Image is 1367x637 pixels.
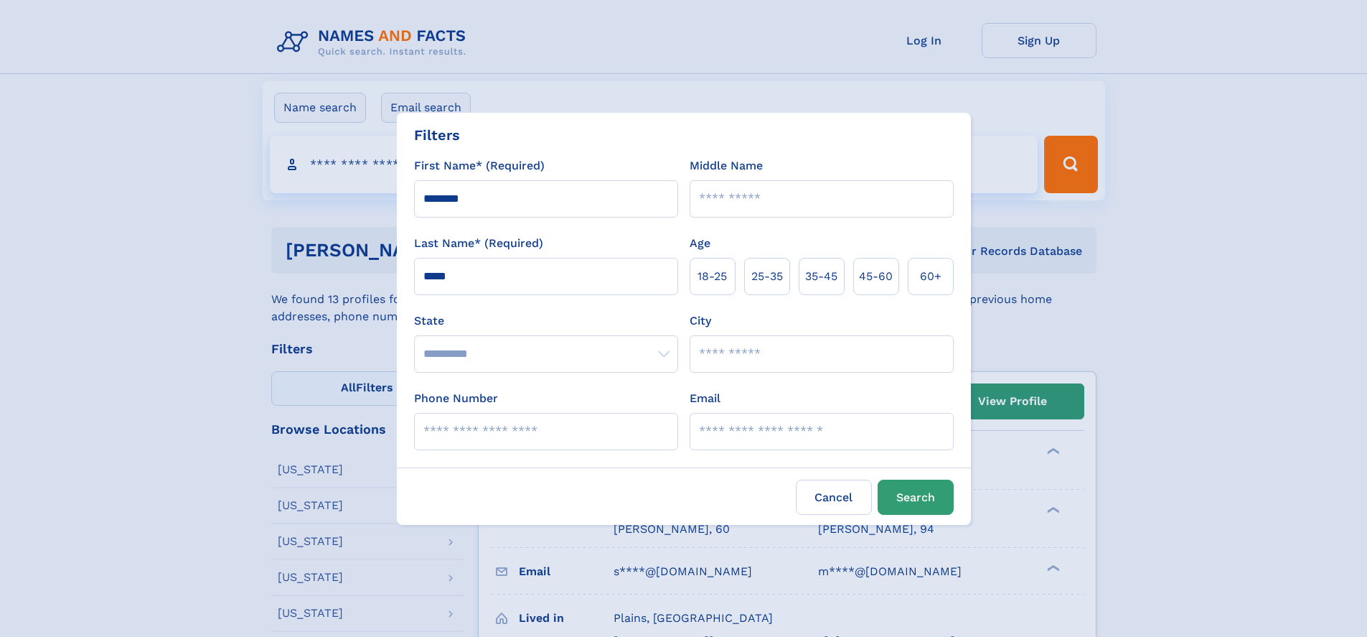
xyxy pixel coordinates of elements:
[878,480,954,515] button: Search
[697,268,727,285] span: 18‑25
[796,480,872,515] label: Cancel
[920,268,941,285] span: 60+
[414,390,498,407] label: Phone Number
[414,312,678,330] label: State
[690,235,710,252] label: Age
[690,390,720,407] label: Email
[414,157,545,175] label: First Name* (Required)
[859,268,893,285] span: 45‑60
[414,235,543,252] label: Last Name* (Required)
[690,157,763,175] label: Middle Name
[690,312,711,330] label: City
[751,268,783,285] span: 25‑35
[805,268,837,285] span: 35‑45
[414,124,460,146] div: Filters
